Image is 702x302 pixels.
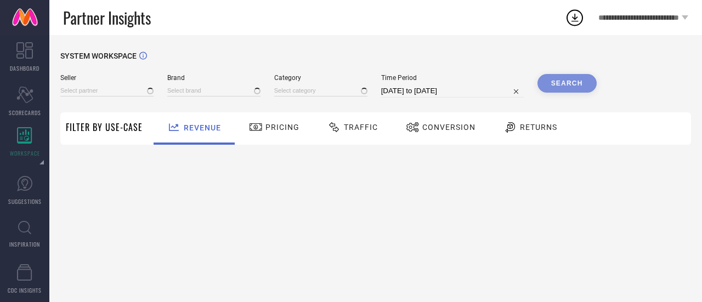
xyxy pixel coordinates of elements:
span: Seller [60,74,154,82]
input: Select category [274,85,367,96]
input: Select time period [381,84,524,98]
span: CDC INSIGHTS [8,286,42,294]
span: Revenue [184,123,221,132]
span: Brand [167,74,261,82]
span: INSPIRATION [9,240,40,248]
input: Select brand [167,85,261,96]
span: Partner Insights [63,7,151,29]
span: Conversion [422,123,475,132]
span: SCORECARDS [9,109,41,117]
span: Returns [520,123,557,132]
span: WORKSPACE [10,149,40,157]
span: SYSTEM WORKSPACE [60,52,137,60]
span: DASHBOARD [10,64,39,72]
span: Filter By Use-Case [66,121,143,134]
span: Pricing [265,123,299,132]
span: Category [274,74,367,82]
div: Open download list [565,8,585,27]
span: Traffic [344,123,378,132]
span: SUGGESTIONS [8,197,42,206]
span: Time Period [381,74,524,82]
input: Select partner [60,85,154,96]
